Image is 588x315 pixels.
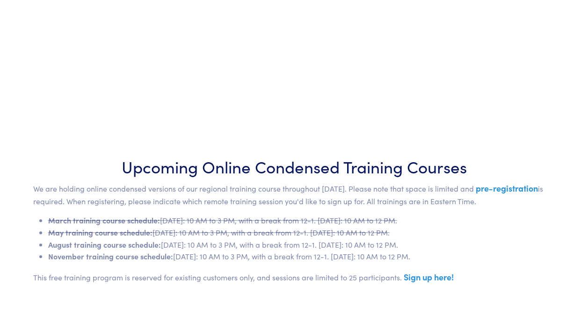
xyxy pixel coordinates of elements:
span: March training course schedule: [48,215,160,225]
a: pre-registration [476,182,538,194]
li: [DATE]: 10 AM to 3 PM, with a break from 12-1. [DATE]: 10 AM to 12 PM. [48,251,555,263]
a: Sign up here! [404,271,454,283]
h3: Upcoming Online Condensed Training Courses [33,155,555,178]
p: We are holding online condensed versions of our regional training course throughout [DATE]. Pleas... [33,181,555,207]
li: [DATE]: 10 AM to 3 PM, with a break from 12-1. [DATE]: 10 AM to 12 PM. [48,239,555,251]
span: May training course schedule: [48,227,152,237]
li: [DATE]: 10 AM to 3 PM, with a break from 12-1. [DATE]: 10 AM to 12 PM. [48,227,555,239]
li: [DATE]: 10 AM to 3 PM, with a break from 12-1. [DATE]: 10 AM to 12 PM. [48,215,555,227]
span: November training course schedule: [48,251,173,261]
p: This free training program is reserved for existing customers only, and sessions are limited to 2... [33,270,555,284]
span: August training course schedule: [48,239,161,250]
